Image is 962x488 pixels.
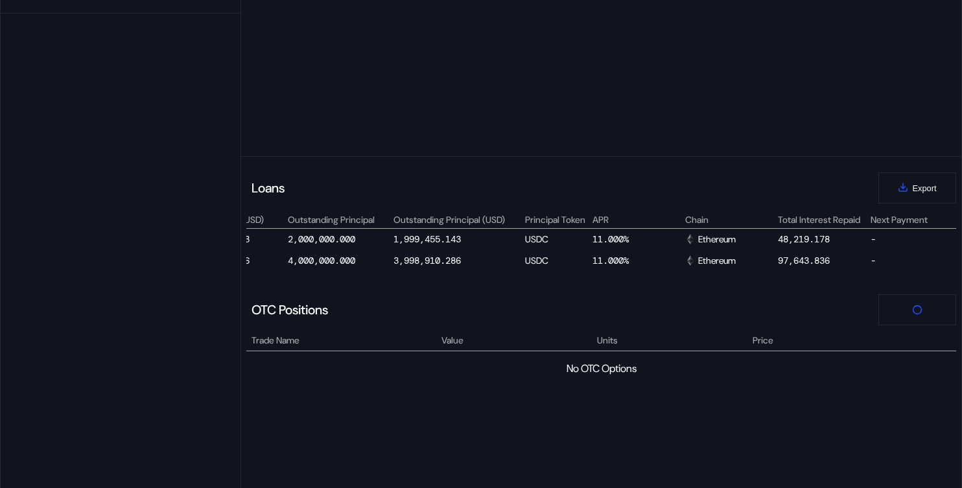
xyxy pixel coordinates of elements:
div: 97,643.836 [778,255,830,266]
div: Next Payment [871,214,961,226]
span: Price [753,334,773,347]
div: OTC Positions [252,301,328,318]
img: svg+xml,%3c [685,234,696,244]
div: 2,000,000.000 [288,233,355,245]
div: Ethereum [685,255,736,266]
div: Chain [685,214,776,226]
div: No OTC Options [567,362,637,375]
div: - [871,231,961,247]
div: 11.000% [592,231,683,247]
div: USDC [525,252,590,268]
button: Export [878,172,956,203]
div: 11.000% [592,252,683,268]
div: 4,000,000.000 [288,255,355,266]
span: Units [597,334,618,347]
div: USDC [525,231,590,247]
span: Trade Name [252,334,299,347]
span: Export [913,183,937,193]
div: Loans [252,180,285,196]
div: Outstanding Principal [288,214,392,226]
div: Principal Token [525,214,590,226]
img: svg+xml,%3c [685,255,696,266]
div: - [871,252,961,268]
span: Value [441,334,463,347]
div: 48,219.178 [778,233,830,245]
div: Total Interest Repaid [778,214,869,226]
div: Outstanding Principal (USD) [393,214,523,226]
div: Ethereum [685,233,736,245]
div: 1,999,455.143 [393,233,461,245]
div: 3,998,910.286 [393,255,461,266]
div: APR [592,214,683,226]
